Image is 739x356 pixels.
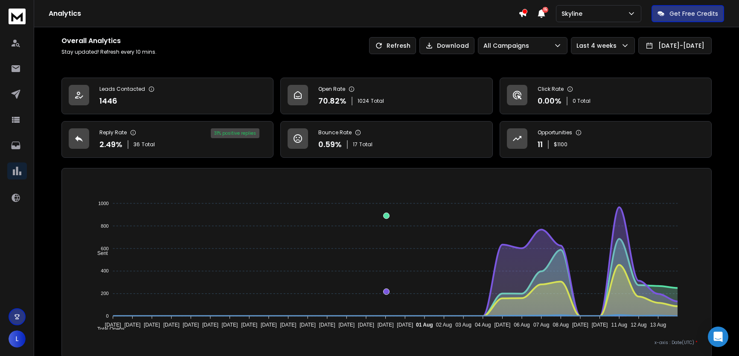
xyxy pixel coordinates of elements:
[9,9,26,24] img: logo
[142,141,155,148] span: Total
[538,139,543,151] p: 11
[576,41,620,50] p: Last 4 weeks
[319,322,335,328] tspan: [DATE]
[91,250,108,256] span: Sent
[611,322,627,328] tspan: 11 Aug
[280,322,297,328] tspan: [DATE]
[222,322,238,328] tspan: [DATE]
[241,322,258,328] tspan: [DATE]
[261,322,277,328] tspan: [DATE]
[538,95,562,107] p: 0.00 %
[359,141,372,148] span: Total
[183,322,199,328] tspan: [DATE]
[134,141,140,148] span: 36
[202,322,218,328] tspan: [DATE]
[144,322,160,328] tspan: [DATE]
[101,291,109,296] tspan: 200
[669,9,718,18] p: Get Free Credits
[101,246,109,251] tspan: 600
[358,98,369,104] span: 1024
[419,37,474,54] button: Download
[650,322,666,328] tspan: 13 Aug
[280,121,492,158] a: Bounce Rate0.59%17Total
[542,7,548,13] span: 15
[437,41,469,50] p: Download
[652,5,724,22] button: Get Free Credits
[106,313,109,318] tspan: 0
[91,326,125,332] span: Total Opens
[500,121,712,158] a: Opportunities11$1100
[387,41,410,50] p: Refresh
[538,129,572,136] p: Opportunities
[318,86,345,93] p: Open Rate
[280,78,492,114] a: Open Rate70.82%1024Total
[554,141,567,148] p: $ 1100
[99,201,109,206] tspan: 1000
[9,330,26,347] button: L
[49,9,518,19] h1: Analytics
[211,128,259,138] div: 31 % positive replies
[353,141,358,148] span: 17
[592,322,608,328] tspan: [DATE]
[397,322,413,328] tspan: [DATE]
[483,41,532,50] p: All Campaigns
[514,322,530,328] tspan: 06 Aug
[436,322,452,328] tspan: 02 Aug
[378,322,394,328] tspan: [DATE]
[358,322,375,328] tspan: [DATE]
[495,322,511,328] tspan: [DATE]
[318,129,352,136] p: Bounce Rate
[553,322,569,328] tspan: 08 Aug
[99,129,127,136] p: Reply Rate
[99,139,122,151] p: 2.49 %
[500,78,712,114] a: Click Rate0.00%0 Total
[99,86,145,93] p: Leads Contacted
[416,322,434,328] tspan: 01 Aug
[300,322,316,328] tspan: [DATE]
[318,95,346,107] p: 70.82 %
[631,322,647,328] tspan: 12 Aug
[533,322,549,328] tspan: 07 Aug
[371,98,384,104] span: Total
[573,98,591,104] p: 0 Total
[163,322,180,328] tspan: [DATE]
[101,223,109,229] tspan: 800
[572,322,588,328] tspan: [DATE]
[101,268,109,273] tspan: 400
[475,322,491,328] tspan: 04 Aug
[562,9,586,18] p: Skyline
[61,121,273,158] a: Reply Rate2.49%36Total31% positive replies
[318,139,342,151] p: 0.59 %
[538,86,564,93] p: Click Rate
[339,322,355,328] tspan: [DATE]
[638,37,712,54] button: [DATE]-[DATE]
[99,95,117,107] p: 1446
[125,322,141,328] tspan: [DATE]
[61,36,157,46] h1: Overall Analytics
[369,37,416,54] button: Refresh
[105,322,121,328] tspan: [DATE]
[61,78,273,114] a: Leads Contacted1446
[708,327,728,347] div: Open Intercom Messenger
[456,322,471,328] tspan: 03 Aug
[76,339,698,346] p: x-axis : Date(UTC)
[61,49,157,55] p: Stay updated! Refresh every 10 mins.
